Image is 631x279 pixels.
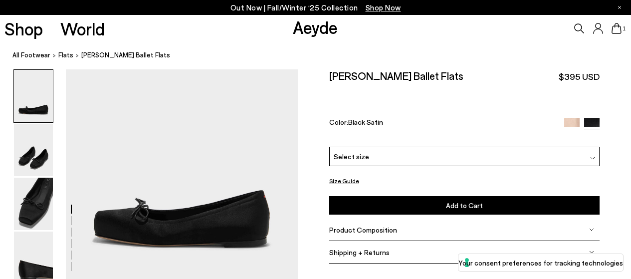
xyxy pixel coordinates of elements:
[458,254,623,271] button: Your consent preferences for tracking technologies
[348,118,383,126] span: Black Satin
[14,70,53,122] img: Gabriella Satin Ballet Flats - Image 1
[612,23,622,34] a: 1
[14,124,53,176] img: Gabriella Satin Ballet Flats - Image 2
[446,201,483,210] span: Add to Cart
[559,70,600,83] span: $395 USD
[230,1,401,14] p: Out Now | Fall/Winter ‘25 Collection
[334,151,369,162] span: Select size
[81,50,170,60] span: [PERSON_NAME] Ballet Flats
[12,50,50,60] a: All Footwear
[458,258,623,268] label: Your consent preferences for tracking technologies
[58,51,73,59] span: flats
[329,118,556,129] div: Color:
[589,227,594,232] img: svg%3E
[293,16,338,37] a: Aeyde
[4,20,43,37] a: Shop
[590,156,595,161] img: svg%3E
[329,248,390,257] span: Shipping + Returns
[329,175,359,187] button: Size Guide
[60,20,105,37] a: World
[329,226,397,234] span: Product Composition
[58,50,73,60] a: flats
[589,250,594,255] img: svg%3E
[12,42,631,69] nav: breadcrumb
[622,26,627,31] span: 1
[329,69,463,82] h2: [PERSON_NAME] Ballet Flats
[366,3,401,12] span: Navigate to /collections/new-in
[14,178,53,230] img: Gabriella Satin Ballet Flats - Image 3
[329,196,600,215] button: Add to Cart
